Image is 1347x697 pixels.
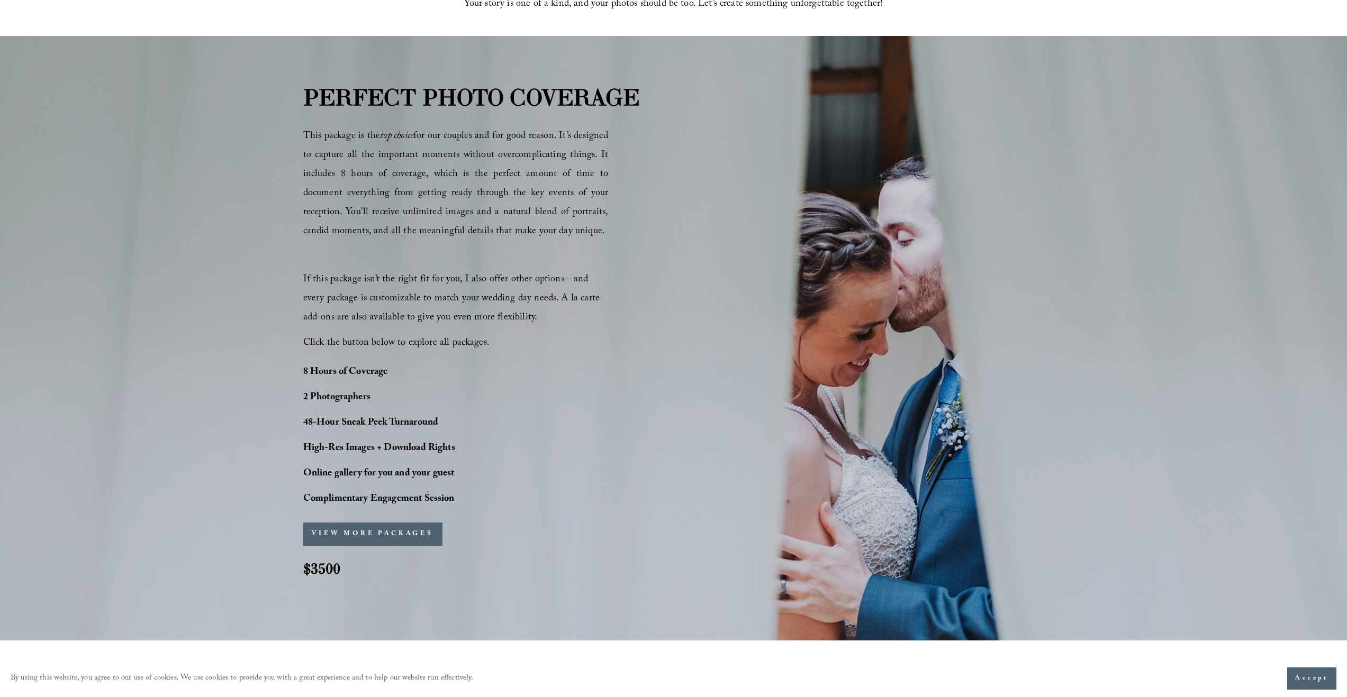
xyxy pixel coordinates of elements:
span: This package is the for our couples and for good reason. It’s designed to capture all the importa... [303,129,609,240]
strong: 8 Hours of Coverage [303,364,388,381]
strong: Complimentary Engagement Session [303,491,455,508]
p: By using this website, you agree to our use of cookies. We use cookies to provide you with a grea... [11,671,474,686]
strong: $3500 [303,559,340,578]
span: Accept [1295,673,1328,684]
strong: 2 Photographers [303,390,370,406]
em: top choice [380,129,413,145]
strong: High-Res Images + Download Rights [303,441,455,457]
span: Click the button below to explore all packages. [303,335,490,352]
strong: 48-Hour Sneak Peek Turnaround [303,415,439,432]
button: VIEW MORE PACKAGES [303,522,442,546]
strong: PERFECT PHOTO COVERAGE [303,83,639,112]
button: Accept [1287,667,1336,690]
strong: Online gallery for you and your guest [303,466,455,482]
span: If this package isn’t the right fit for you, I also offer other options—and every package is cust... [303,272,603,326]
